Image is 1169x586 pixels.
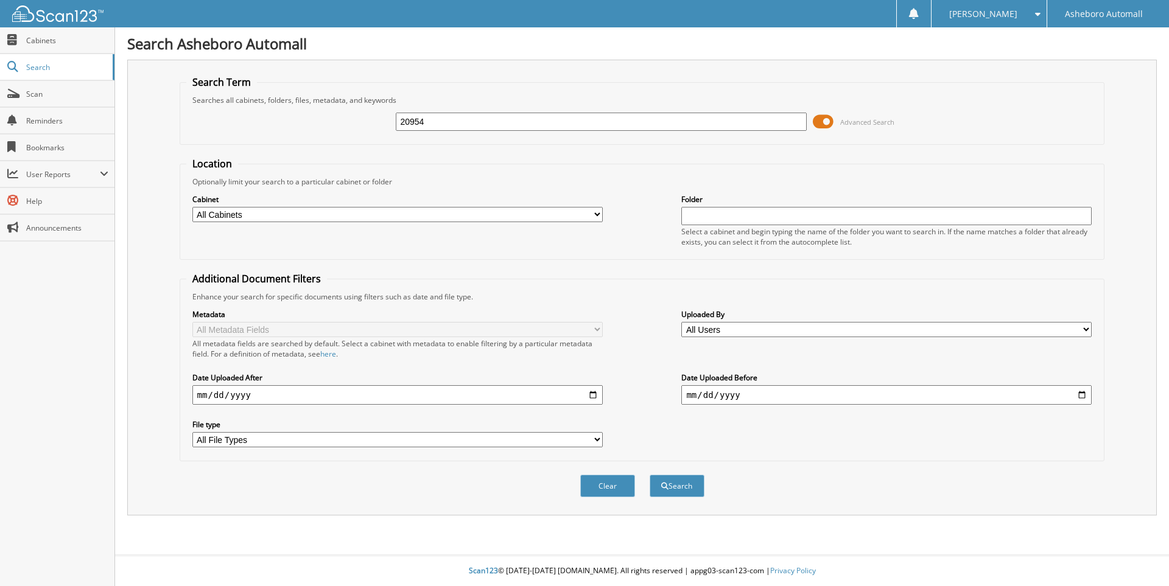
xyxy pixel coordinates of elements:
[186,157,238,170] legend: Location
[12,5,104,22] img: scan123-logo-white.svg
[26,35,108,46] span: Cabinets
[26,223,108,233] span: Announcements
[115,556,1169,586] div: © [DATE]-[DATE] [DOMAIN_NAME]. All rights reserved | appg03-scan123-com |
[192,194,603,204] label: Cabinet
[469,565,498,576] span: Scan123
[186,75,257,89] legend: Search Term
[26,116,108,126] span: Reminders
[681,309,1092,319] label: Uploaded By
[26,196,108,206] span: Help
[1108,528,1169,586] iframe: Chat Widget
[681,194,1092,204] label: Folder
[580,475,635,497] button: Clear
[681,372,1092,383] label: Date Uploaded Before
[840,117,894,127] span: Advanced Search
[1065,10,1143,18] span: Asheboro Automall
[26,169,100,180] span: User Reports
[770,565,816,576] a: Privacy Policy
[186,95,1098,105] div: Searches all cabinets, folders, files, metadata, and keywords
[186,176,1098,187] div: Optionally limit your search to a particular cabinet or folder
[681,226,1092,247] div: Select a cabinet and begin typing the name of the folder you want to search in. If the name match...
[949,10,1017,18] span: [PERSON_NAME]
[192,419,603,430] label: File type
[192,385,603,405] input: start
[192,338,603,359] div: All metadata fields are searched by default. Select a cabinet with metadata to enable filtering b...
[650,475,704,497] button: Search
[320,349,336,359] a: here
[127,33,1157,54] h1: Search Asheboro Automall
[186,291,1098,302] div: Enhance your search for specific documents using filters such as date and file type.
[26,62,107,72] span: Search
[192,309,603,319] label: Metadata
[26,89,108,99] span: Scan
[186,272,327,285] legend: Additional Document Filters
[681,385,1092,405] input: end
[192,372,603,383] label: Date Uploaded After
[26,142,108,153] span: Bookmarks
